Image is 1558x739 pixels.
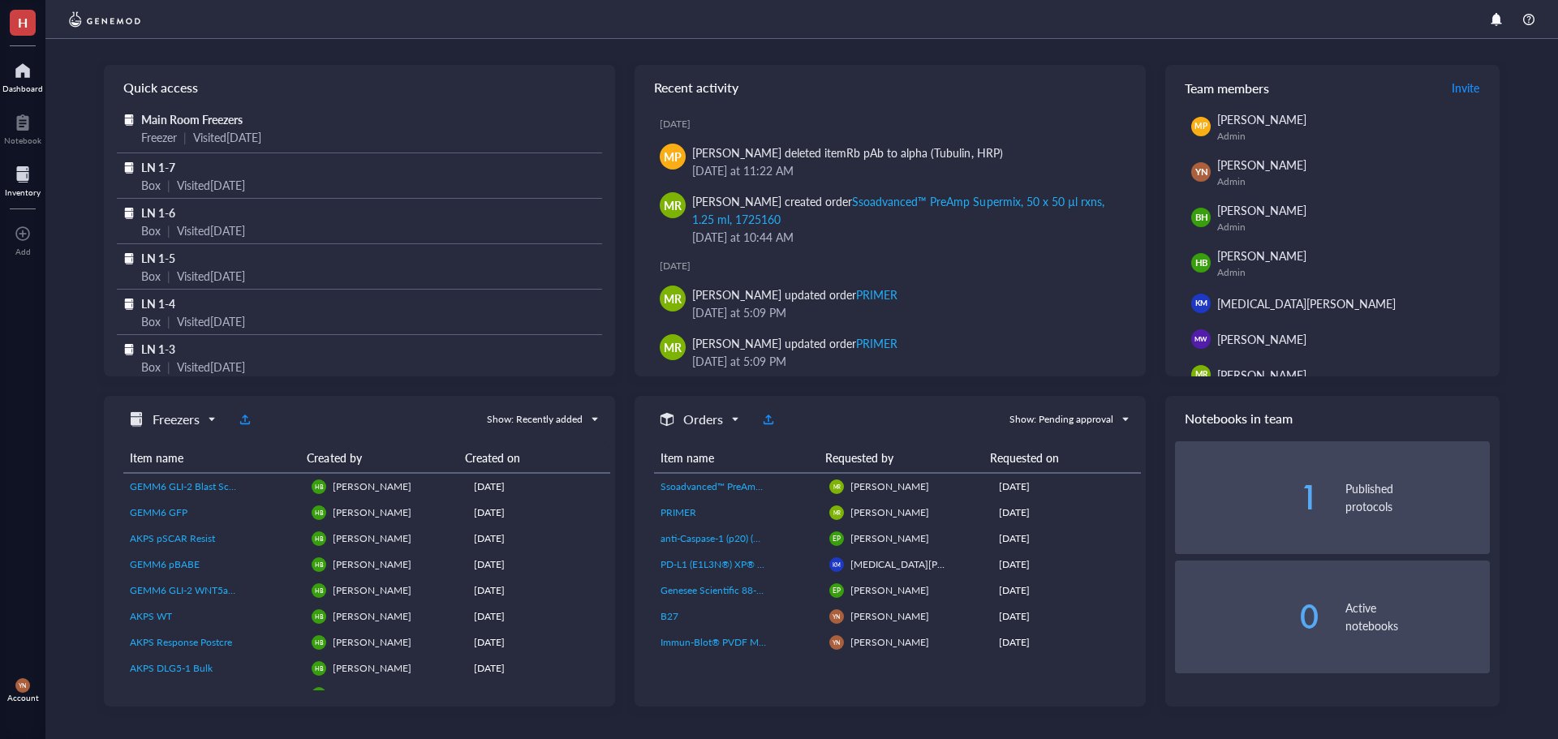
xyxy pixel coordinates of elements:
span: MR [833,483,841,490]
span: GEMM6 GLI-2 Blast Scrambled [130,479,264,493]
span: [PERSON_NAME] [1217,202,1306,218]
div: Dashboard [2,84,43,93]
div: [DATE] [474,661,604,676]
span: [PERSON_NAME] [850,583,929,597]
div: [DATE] [999,531,1134,546]
a: anti-Caspase-1 (p20) (mouse), mAb (Casper-1) [661,531,816,546]
span: [PERSON_NAME] [333,661,411,675]
div: | [183,128,187,146]
a: Inventory [5,161,41,197]
span: Genesee Scientific 88-133, Liquid Bleach Germicidal Ultra Bleach, 1 Gallon/Unit [661,583,1005,597]
span: [PERSON_NAME] [850,609,929,623]
div: Box [141,176,161,194]
span: [PERSON_NAME] [1217,111,1306,127]
div: Rb pAb to alpha (Tubulin, HRP) [846,144,1002,161]
div: | [167,312,170,330]
span: MR [664,338,682,356]
span: BH [1194,211,1207,225]
span: [PERSON_NAME] [1217,367,1306,383]
div: [DATE] at 5:09 PM [692,303,1120,321]
span: PD-L1 (E1L3N®) XP® Rabbit mAb #13684 [661,557,845,571]
div: Visited [DATE] [177,176,245,194]
span: GEMM6 GFP [130,505,187,519]
span: [PERSON_NAME] [333,609,411,623]
div: Admin [1217,266,1483,279]
div: [DATE] [660,118,1133,131]
div: [DATE] at 11:22 AM [692,161,1120,179]
a: GEMM6 GLI-2 Blast Scrambled [130,479,299,494]
div: PRIMER [856,335,897,351]
a: B27 [661,609,816,624]
a: Invite [1451,75,1480,101]
span: LN 1-5 [141,250,175,266]
div: Recent activity [635,65,1146,110]
div: Box [141,358,161,376]
div: [DATE] [999,609,1134,624]
span: YN [1194,165,1207,179]
span: [PERSON_NAME] [333,505,411,519]
div: [PERSON_NAME] deleted item [692,144,1003,161]
span: [PERSON_NAME] [850,479,929,493]
div: Visited [DATE] [193,128,261,146]
div: [DATE] [474,687,604,702]
span: HB [315,664,323,672]
div: Account [7,693,39,702]
th: Item name [123,443,300,473]
span: [PERSON_NAME] [333,531,411,545]
div: [DATE] [999,557,1134,572]
span: [MEDICAL_DATA][PERSON_NAME] [850,557,1007,571]
div: [DATE] [999,583,1134,598]
span: [PERSON_NAME] [1217,247,1306,264]
span: KM [1194,298,1207,309]
span: [PERSON_NAME] [1217,331,1306,347]
a: PRIMER [661,505,816,520]
th: Created by [300,443,458,473]
span: EP [833,535,841,543]
span: [PERSON_NAME] [333,479,411,493]
div: [DATE] [999,505,1134,520]
span: KM [833,561,841,568]
div: [DATE] [474,479,604,494]
span: PRIMER [661,505,696,519]
div: [DATE] [999,635,1134,650]
span: pSCAR NTC [130,687,183,701]
a: AKPS WT [130,609,299,624]
div: | [167,358,170,376]
div: [DATE] [660,260,1133,273]
div: Ssoadvanced™ PreAmp Supermix, 50 x 50 µl rxns, 1.25 ml, 1725160 [692,193,1104,227]
div: [DATE] [474,635,604,650]
th: Requested on [983,443,1128,473]
span: MP [664,148,682,165]
div: [DATE] at 10:44 AM [692,228,1120,246]
th: Requested by [819,443,983,473]
span: HB [315,535,323,542]
img: genemod-logo [65,10,144,29]
div: | [167,267,170,285]
div: Admin [1217,130,1483,143]
span: [PERSON_NAME] [1217,157,1306,173]
div: Box [141,312,161,330]
span: MW [1194,334,1207,344]
a: GEMM6 GLI-2 WNT5a Knockdown [130,583,299,598]
span: AKPS Response Postcre [130,635,232,649]
span: MR [664,196,682,214]
span: Immun-Blot® PVDF Membrane, Roll, 26 cm x 3.3 m, 1620177 [661,635,928,649]
div: Team members [1165,65,1500,110]
a: Dashboard [2,58,43,93]
span: [PERSON_NAME] [333,635,411,649]
span: MR [664,290,682,307]
a: MR[PERSON_NAME] updated orderPRIMER[DATE] at 5:09 PM [648,279,1133,328]
div: Published protocols [1345,479,1490,515]
div: Admin [1217,221,1483,234]
span: GEMM6 GLI-2 WNT5a Knockdown [130,583,282,597]
div: Box [141,267,161,285]
span: YN [833,612,841,620]
div: [DATE] [999,479,1134,494]
span: [PERSON_NAME] [333,583,411,597]
div: 0 [1175,600,1319,633]
div: Inventory [5,187,41,197]
div: [DATE] [474,557,604,572]
span: MR [833,509,841,516]
div: Visited [DATE] [177,312,245,330]
div: Visited [DATE] [177,358,245,376]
